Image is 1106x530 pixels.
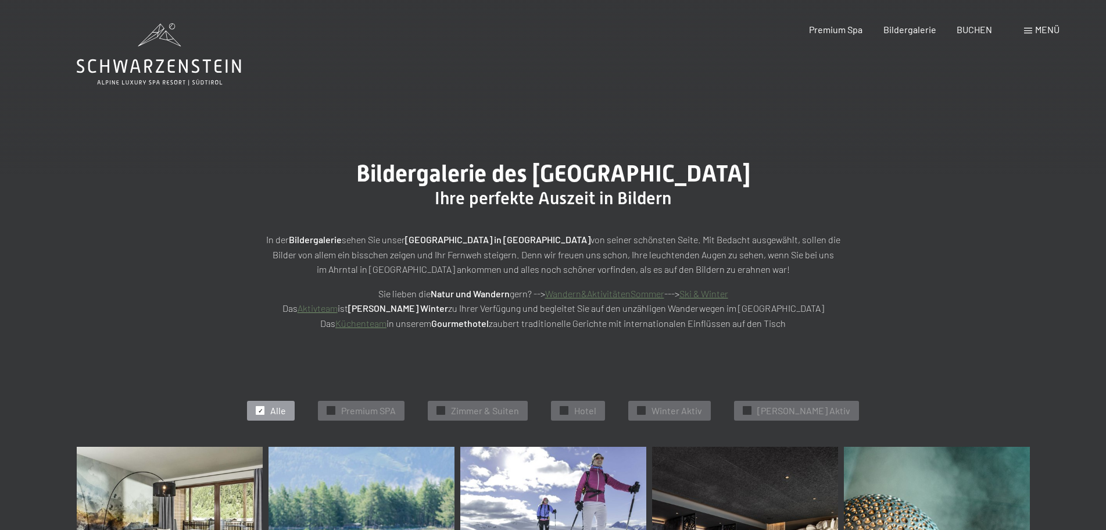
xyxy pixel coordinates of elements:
[431,318,489,329] strong: Gourmethotel
[335,318,386,329] a: Küchenteam
[263,286,844,331] p: Sie lieben die gern? --> ---> Das ist zu Ihrer Verfügung und begleitet Sie auf den unzähligen Wan...
[405,234,590,245] strong: [GEOGRAPHIC_DATA] in [GEOGRAPHIC_DATA]
[431,288,510,299] strong: Natur und Wandern
[451,404,519,417] span: Zimmer & Suiten
[341,404,396,417] span: Premium SPA
[258,407,263,415] span: ✓
[270,404,286,417] span: Alle
[329,407,334,415] span: ✓
[263,232,844,277] p: In der sehen Sie unser von seiner schönsten Seite. Mit Bedacht ausgewählt, sollen die Bilder von ...
[348,303,448,314] strong: [PERSON_NAME] Winter
[745,407,750,415] span: ✓
[545,288,664,299] a: Wandern&AktivitätenSommer
[562,407,567,415] span: ✓
[574,404,596,417] span: Hotel
[435,188,671,208] span: Ihre perfekte Auszeit in Bildern
[289,234,342,245] strong: Bildergalerie
[809,24,862,35] a: Premium Spa
[439,407,443,415] span: ✓
[356,160,750,187] span: Bildergalerie des [GEOGRAPHIC_DATA]
[298,303,338,314] a: Aktivteam
[652,404,702,417] span: Winter Aktiv
[957,24,992,35] a: BUCHEN
[639,407,644,415] span: ✓
[883,24,936,35] a: Bildergalerie
[679,288,728,299] a: Ski & Winter
[757,404,850,417] span: [PERSON_NAME] Aktiv
[1035,24,1060,35] span: Menü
